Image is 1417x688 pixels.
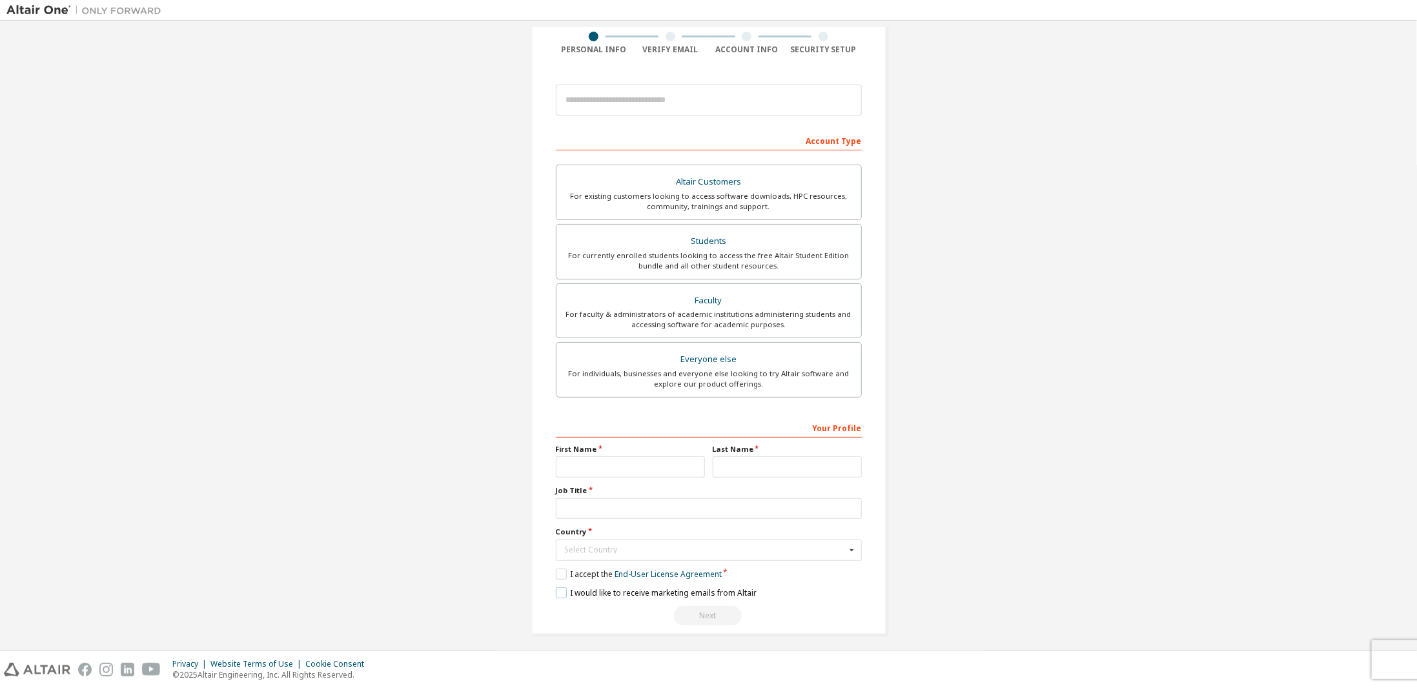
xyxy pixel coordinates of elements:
[564,369,853,389] div: For individuals, businesses and everyone else looking to try Altair software and explore our prod...
[564,309,853,330] div: For faculty & administrators of academic institutions administering students and accessing softwa...
[615,569,722,580] a: End-User License Agreement
[4,663,70,676] img: altair_logo.svg
[564,350,853,369] div: Everyone else
[556,587,757,598] label: I would like to receive marketing emails from Altair
[556,130,862,150] div: Account Type
[121,663,134,676] img: linkedin.svg
[556,485,862,496] label: Job Title
[556,527,862,537] label: Country
[142,663,161,676] img: youtube.svg
[556,606,862,625] div: Provide a valid email to continue
[210,659,305,669] div: Website Terms of Use
[172,659,210,669] div: Privacy
[556,45,633,55] div: Personal Info
[564,292,853,310] div: Faculty
[785,45,862,55] div: Security Setup
[565,546,846,554] div: Select Country
[305,659,372,669] div: Cookie Consent
[709,45,786,55] div: Account Info
[632,45,709,55] div: Verify Email
[713,444,862,454] label: Last Name
[6,4,168,17] img: Altair One
[564,191,853,212] div: For existing customers looking to access software downloads, HPC resources, community, trainings ...
[564,173,853,191] div: Altair Customers
[172,669,372,680] p: © 2025 Altair Engineering, Inc. All Rights Reserved.
[564,250,853,271] div: For currently enrolled students looking to access the free Altair Student Edition bundle and all ...
[556,444,705,454] label: First Name
[564,232,853,250] div: Students
[99,663,113,676] img: instagram.svg
[78,663,92,676] img: facebook.svg
[556,417,862,438] div: Your Profile
[556,569,722,580] label: I accept the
